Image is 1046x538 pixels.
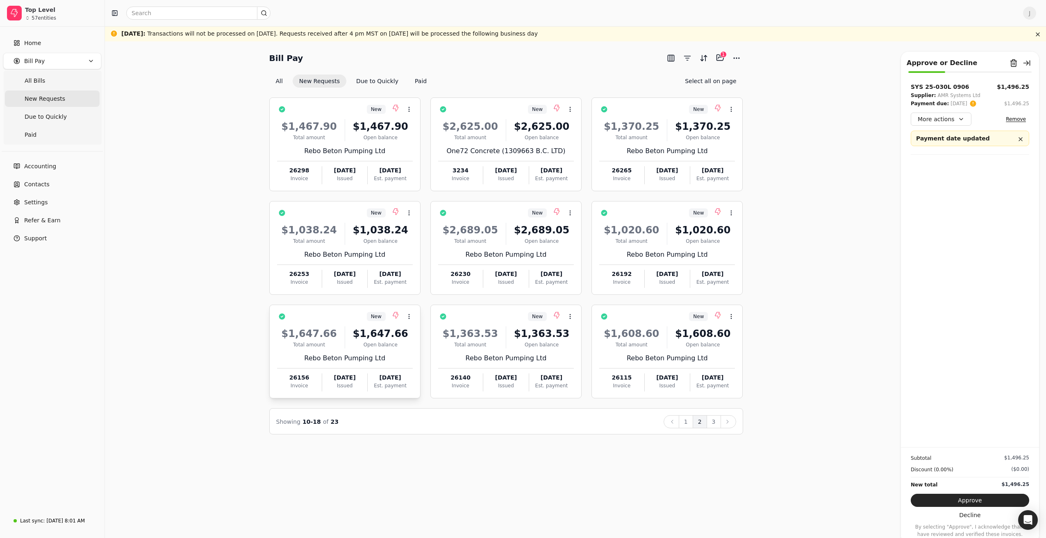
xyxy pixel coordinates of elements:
div: Issued [322,278,367,286]
div: Open balance [348,341,413,348]
div: 1 [720,51,727,58]
div: Invoice [599,278,644,286]
div: [DATE] [950,99,967,108]
div: 26140 [438,373,483,382]
div: [DATE] [322,166,367,175]
div: [DATE] 8:01 AM [46,517,85,524]
button: Approve [911,494,1029,507]
span: Contacts [24,180,50,189]
div: Payment due: [911,99,949,108]
button: Bill Pay [3,53,101,69]
div: Est. payment [690,382,735,389]
div: Total amount [599,134,664,141]
div: Supplier: [911,91,936,99]
div: Invoice [438,175,483,182]
span: Refer & Earn [24,216,61,225]
span: New [693,313,704,320]
button: All [269,75,289,88]
div: Rebo Beton Pumping Ltd [599,146,735,156]
span: Accounting [24,162,56,171]
div: 3234 [438,166,483,175]
button: 3 [707,415,721,428]
div: Issued [645,175,690,182]
div: Total amount [438,341,503,348]
div: Invoice [599,175,644,182]
div: Open Intercom Messenger [1018,510,1038,530]
div: $2,625.00 [509,119,574,134]
button: Refer & Earn [3,212,101,228]
div: [DATE] [368,373,412,382]
div: [DATE] [368,270,412,278]
div: Est. payment [368,382,412,389]
a: All Bills [5,72,100,89]
a: Paid [5,127,100,143]
span: New [371,313,382,320]
div: [DATE] [368,166,412,175]
div: New total [911,481,937,489]
div: [DATE] [529,373,574,382]
div: 26230 [438,270,483,278]
div: 26265 [599,166,644,175]
div: Est. payment [690,278,735,286]
div: Open balance [509,341,574,348]
span: New [371,209,382,217]
div: Total amount [599,341,664,348]
span: New [371,106,382,113]
button: Support [3,230,101,246]
div: Invoice [277,278,322,286]
div: Invoice [438,382,483,389]
div: Open balance [671,134,735,141]
div: Rebo Beton Pumping Ltd [277,146,413,156]
div: Total amount [277,341,341,348]
div: Invoice [277,175,322,182]
button: Sort [697,52,710,65]
div: Est. payment [368,278,412,286]
div: Invoice [599,382,644,389]
div: 26156 [277,373,322,382]
div: [DATE] [483,270,528,278]
div: [DATE] [483,373,528,382]
span: Settings [24,198,48,207]
div: $2,625.00 [438,119,503,134]
div: Subtotal [911,454,931,462]
div: Rebo Beton Pumping Ltd [438,353,574,363]
button: Decline [911,509,1029,522]
div: $1,038.24 [348,223,413,237]
div: Issued [645,382,690,389]
span: New [693,209,704,217]
span: New [532,106,543,113]
div: Rebo Beton Pumping Ltd [277,250,413,260]
a: Last sync:[DATE] 8:01 AM [3,513,101,528]
div: Est. payment [529,175,574,182]
div: Discount (0.00%) [911,466,953,474]
div: Total amount [277,134,341,141]
button: 2 [693,415,707,428]
div: Total amount [599,237,664,245]
div: $1,038.24 [277,223,341,237]
div: $1,370.25 [671,119,735,134]
div: [DATE] [529,166,574,175]
span: New [532,209,543,217]
span: 10 - 18 [302,418,321,425]
div: $1,467.90 [348,119,413,134]
div: [DATE] [645,270,690,278]
div: $2,689.05 [438,223,503,237]
p: By selecting "Approve", I acknowledge that I have reviewed and verified these invoices. [911,523,1029,538]
a: Settings [3,194,101,210]
h2: Bill Pay [269,52,303,65]
div: $1,363.53 [438,326,503,341]
div: Rebo Beton Pumping Ltd [599,353,735,363]
span: Due to Quickly [25,113,67,121]
div: Transactions will not be processed on [DATE]. Requests received after 4 pm MST on [DATE] will be ... [121,29,538,38]
div: $1,496.25 [1001,481,1029,488]
div: $2,689.05 [509,223,574,237]
div: Approve or Decline [907,58,977,68]
button: $1,496.25 [997,83,1029,91]
span: Showing [276,418,300,425]
button: Select all on page [678,75,743,88]
a: New Requests [5,90,100,107]
div: 57 entities [32,16,56,20]
a: Accounting [3,158,101,174]
div: Last sync: [20,517,45,524]
div: [DATE] [645,166,690,175]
